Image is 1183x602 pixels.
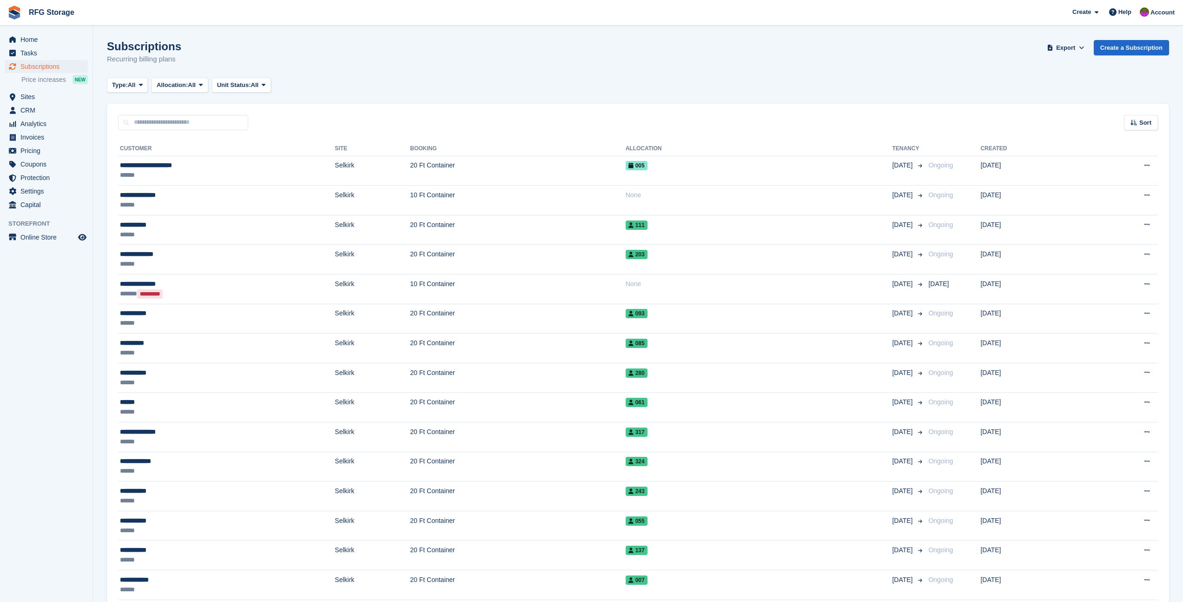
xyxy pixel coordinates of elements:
span: Tasks [20,47,76,60]
span: Ongoing [928,191,953,199]
a: menu [5,33,88,46]
a: menu [5,131,88,144]
span: 055 [626,516,648,526]
span: Ongoing [928,309,953,317]
td: 20 Ft Container [410,215,625,245]
span: [DATE] [892,427,914,437]
td: 10 Ft Container [410,274,625,304]
span: Ongoing [928,428,953,435]
td: [DATE] [980,156,1083,186]
span: Create [1072,7,1091,17]
span: [DATE] [892,279,914,289]
span: [DATE] [892,220,914,230]
td: Selkirk [335,452,410,482]
td: Selkirk [335,274,410,304]
td: 10 Ft Container [410,186,625,215]
td: [DATE] [980,570,1083,600]
span: [DATE] [892,368,914,378]
span: 243 [626,487,648,496]
td: [DATE] [980,245,1083,274]
td: 20 Ft Container [410,570,625,600]
td: [DATE] [980,363,1083,393]
th: Tenancy [892,141,925,156]
button: Allocation: All [152,78,208,93]
td: Selkirk [335,541,410,570]
span: Subscriptions [20,60,76,73]
a: Preview store [77,232,88,243]
span: Ongoing [928,369,953,376]
td: 20 Ft Container [410,422,625,452]
a: Price increases NEW [21,74,88,85]
td: 20 Ft Container [410,334,625,363]
td: 20 Ft Container [410,363,625,393]
td: [DATE] [980,511,1083,541]
div: NEW [73,75,88,84]
span: All [128,80,136,90]
a: menu [5,47,88,60]
span: [DATE] [892,161,914,170]
th: Site [335,141,410,156]
span: 111 [626,221,648,230]
span: 280 [626,368,648,378]
button: Unit Status: All [212,78,271,93]
span: Ongoing [928,221,953,228]
span: [DATE] [892,308,914,318]
td: 20 Ft Container [410,304,625,334]
td: [DATE] [980,422,1083,452]
span: 005 [626,161,648,170]
td: [DATE] [980,304,1083,334]
td: Selkirk [335,363,410,393]
p: Recurring billing plans [107,54,181,65]
h1: Subscriptions [107,40,181,53]
span: Ongoing [928,339,953,347]
span: Sort [1139,118,1151,127]
a: menu [5,171,88,184]
td: Selkirk [335,334,410,363]
div: None [626,190,892,200]
td: 20 Ft Container [410,482,625,511]
a: menu [5,60,88,73]
a: menu [5,144,88,157]
span: Export [1056,43,1075,53]
span: Account [1150,8,1175,17]
span: [DATE] [892,338,914,348]
span: 137 [626,546,648,555]
a: menu [5,117,88,130]
td: [DATE] [980,186,1083,215]
td: [DATE] [980,393,1083,422]
td: Selkirk [335,482,410,511]
a: Create a Subscription [1094,40,1169,55]
td: 20 Ft Container [410,393,625,422]
td: Selkirk [335,304,410,334]
td: 20 Ft Container [410,156,625,186]
span: Ongoing [928,398,953,406]
td: [DATE] [980,482,1083,511]
span: 324 [626,457,648,466]
button: Type: All [107,78,148,93]
a: menu [5,104,88,117]
span: [DATE] [892,516,914,526]
span: Settings [20,185,76,198]
span: Ongoing [928,487,953,495]
td: Selkirk [335,422,410,452]
td: Selkirk [335,245,410,274]
span: [DATE] [892,545,914,555]
span: [DATE] [892,397,914,407]
img: Laura Lawson [1140,7,1149,17]
span: All [188,80,196,90]
span: [DATE] [892,456,914,466]
span: Invoices [20,131,76,144]
td: [DATE] [980,334,1083,363]
span: 317 [626,428,648,437]
span: [DATE] [928,280,949,288]
span: Ongoing [928,161,953,169]
td: Selkirk [335,215,410,245]
span: [DATE] [892,575,914,585]
span: Online Store [20,231,76,244]
span: 085 [626,339,648,348]
td: 20 Ft Container [410,452,625,482]
span: Storefront [8,219,93,228]
span: Ongoing [928,517,953,524]
th: Allocation [626,141,892,156]
td: [DATE] [980,452,1083,482]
